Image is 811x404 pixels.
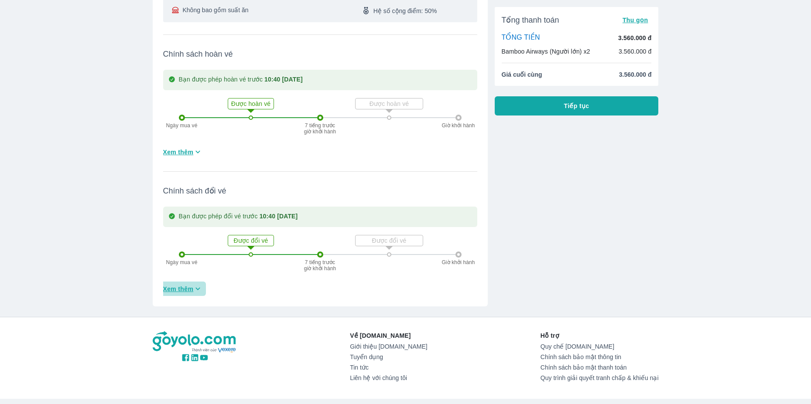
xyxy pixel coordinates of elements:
[502,15,559,25] span: Tổng thanh toán
[618,34,651,42] p: 3.560.000 đ
[163,148,194,156] span: Xem thêm
[179,212,298,222] p: Bạn được phép đổi vé trước
[264,76,303,83] strong: 10:40 [DATE]
[502,33,540,43] p: TỔNG TIỀN
[162,122,202,129] p: Ngày mua vé
[619,70,652,79] span: 3.560.000 đ
[163,285,194,293] span: Xem thêm
[623,17,648,24] span: Thu gọn
[229,236,273,245] p: Được đổi vé
[350,331,427,340] p: Về [DOMAIN_NAME]
[163,186,477,196] span: Chính sách đổi vé
[303,122,338,135] p: 7 tiếng trước giờ khởi hành
[502,47,590,56] p: Bamboo Airways (Người lớn) x2
[541,343,659,350] a: Quy chế [DOMAIN_NAME]
[163,49,477,59] span: Chính sách hoàn vé
[350,374,427,381] a: Liên hệ với chúng tôi
[182,6,248,14] span: Không bao gồm suất ăn
[356,99,422,108] p: Được hoàn vé
[162,259,202,265] p: Ngày mua vé
[160,145,206,159] button: Xem thêm
[439,122,478,129] p: Giờ khởi hành
[619,14,652,26] button: Thu gọn
[541,374,659,381] a: Quy trình giải quyết tranh chấp & khiếu nại
[179,75,303,85] p: Bạn được phép hoàn vé trước
[373,7,437,15] span: Hệ số cộng điểm: 50%
[356,236,422,245] p: Được đổi vé
[495,96,659,115] button: Tiếp tục
[541,364,659,371] a: Chính sách bảo mật thanh toán
[303,259,338,272] p: 7 tiếng trước giờ khởi hành
[541,353,659,360] a: Chính sách bảo mật thông tin
[160,282,206,296] button: Xem thêm
[350,364,427,371] a: Tin tức
[619,47,652,56] p: 3.560.000 đ
[439,259,478,265] p: Giờ khởi hành
[564,102,589,110] span: Tiếp tục
[350,343,427,350] a: Giới thiệu [DOMAIN_NAME]
[153,331,237,353] img: logo
[229,99,273,108] p: Được hoàn vé
[260,213,298,220] strong: 10:40 [DATE]
[350,353,427,360] a: Tuyển dụng
[541,331,659,340] p: Hỗ trợ
[502,70,542,79] span: Giá cuối cùng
